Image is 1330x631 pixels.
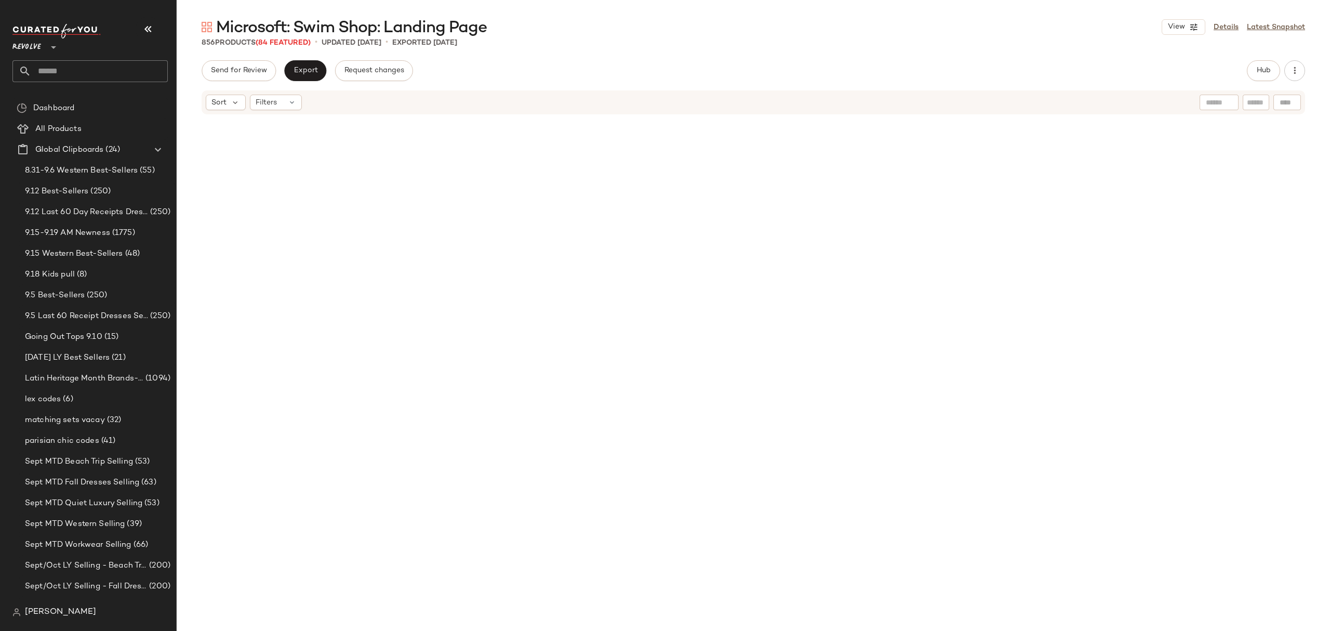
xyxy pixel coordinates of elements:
span: Sept MTD Beach Trip Selling [25,456,133,468]
button: Export [284,60,326,81]
img: cfy_white_logo.C9jOOHJF.svg [12,24,101,38]
span: [DATE] LY Best Sellers [25,352,110,364]
img: svg%3e [12,608,21,616]
span: (84 Featured) [256,39,311,47]
span: (48) [123,248,140,260]
span: Revolve [12,35,41,54]
span: (200) [147,560,170,572]
span: (15) [102,331,119,343]
span: Microsoft: Swim Shop: Landing Page [216,18,487,38]
span: (39) [125,518,142,530]
span: (66) [131,539,149,551]
span: Latin Heritage Month Brands- DO NOT DELETE [25,373,143,385]
span: Global Clipboards [35,144,103,156]
span: parisian chic codes [25,435,99,447]
span: 9.12 Last 60 Day Receipts Dresses [25,206,148,218]
span: (250) [85,290,107,301]
span: (200) [147,601,170,613]
span: 9.5 Last 60 Receipt Dresses Selling [25,310,148,322]
span: Send for Review [210,67,267,75]
span: (21) [110,352,126,364]
span: Sept/Oct LY Selling - Quiet Luxe [25,601,147,613]
span: Sept MTD Fall Dresses Selling [25,477,139,489]
span: matching sets vacay [25,414,105,426]
img: svg%3e [17,103,27,113]
img: svg%3e [202,22,212,32]
span: (1094) [143,373,170,385]
span: Filters [256,97,277,108]
span: Hub [1256,67,1271,75]
button: View [1162,19,1205,35]
span: Dashboard [33,102,74,114]
span: 9.18 Kids pull [25,269,75,281]
span: All Products [35,123,82,135]
span: View [1167,23,1185,31]
span: (6) [61,393,73,405]
span: 856 [202,39,215,47]
a: Latest Snapshot [1247,22,1305,33]
span: 9.15-9.19 AM Newness [25,227,110,239]
span: • [385,36,388,49]
button: Hub [1247,60,1280,81]
span: Sept MTD Quiet Luxury Selling [25,497,142,509]
span: Sept MTD Western Selling [25,518,125,530]
a: Details [1214,22,1239,33]
span: [PERSON_NAME] [25,606,96,619]
span: (200) [147,581,170,593]
span: Sept/Oct LY Selling - Fall Dresses [25,581,147,593]
span: (32) [105,414,122,426]
span: (250) [148,310,170,322]
span: (250) [88,186,111,198]
span: lex codes [25,393,61,405]
span: • [315,36,317,49]
p: Exported [DATE] [392,37,457,48]
span: Going Out Tops 9.10 [25,331,102,343]
span: 9.15 Western Best-Sellers [25,248,123,260]
span: 9.12 Best-Sellers [25,186,88,198]
span: (53) [142,497,159,509]
span: (53) [133,456,150,468]
span: Export [293,67,317,75]
span: (63) [139,477,156,489]
span: Sort [211,97,227,108]
span: Sept/Oct LY Selling - Beach Trip [25,560,147,572]
span: (55) [138,165,155,177]
button: Send for Review [202,60,276,81]
button: Request changes [335,60,413,81]
span: 8.31-9.6 Western Best-Sellers [25,165,138,177]
p: updated [DATE] [322,37,381,48]
span: 9.5 Best-Sellers [25,290,85,301]
span: Request changes [344,67,404,75]
span: Sept MTD Workwear Selling [25,539,131,551]
span: (250) [148,206,170,218]
span: (1775) [110,227,135,239]
div: Products [202,37,311,48]
span: (8) [75,269,87,281]
span: (24) [103,144,120,156]
span: (41) [99,435,116,447]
